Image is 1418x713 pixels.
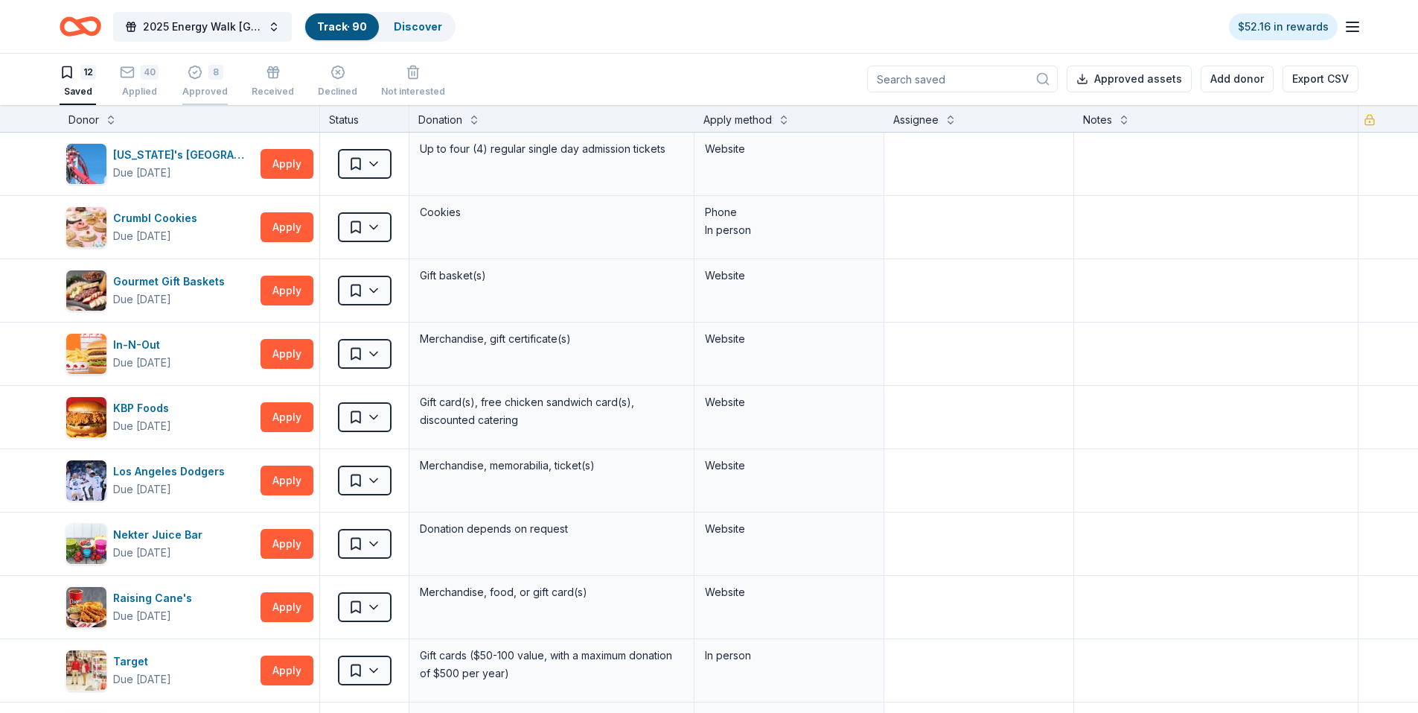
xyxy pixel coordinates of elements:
img: Image for KBP Foods [66,397,106,437]
div: Due [DATE] [113,354,171,372]
div: In person [705,647,873,665]
div: Donation depends on request [418,519,685,539]
div: Website [705,520,873,538]
div: 8 [208,65,223,80]
button: Export CSV [1283,66,1358,92]
div: [US_STATE]'s [GEOGRAPHIC_DATA] [113,146,255,164]
img: Image for Crumbl Cookies [66,207,106,247]
img: Image for Nekter Juice Bar [66,524,106,564]
div: Due [DATE] [113,417,171,435]
div: Merchandise, food, or gift card(s) [418,582,685,603]
div: Gourmet Gift Baskets [113,273,231,291]
button: Apply [261,149,313,179]
div: Due [DATE] [113,544,171,562]
div: Notes [1083,111,1112,129]
button: Image for KBP FoodsKBP FoodsDue [DATE] [66,396,255,438]
button: Image for TargetTargetDue [DATE] [66,650,255,691]
input: Search saved [867,66,1058,92]
button: Image for Nekter Juice BarNekter Juice BarDue [DATE] [66,523,255,565]
button: Received [252,59,294,105]
img: Image for Gourmet Gift Baskets [66,270,106,311]
button: Image for Crumbl CookiesCrumbl CookiesDue [DATE] [66,206,255,248]
img: Image for Raising Cane's [66,587,106,627]
button: Apply [261,529,313,559]
div: Received [252,86,294,98]
button: 12Saved [60,59,96,105]
div: Website [705,330,873,348]
button: 8Approved [182,59,228,105]
div: Due [DATE] [113,481,171,498]
div: Saved [60,86,96,98]
div: Due [DATE] [113,607,171,625]
div: Los Angeles Dodgers [113,463,231,481]
img: Image for California's Great America [66,144,106,184]
div: 40 [141,65,159,80]
div: Apply method [703,111,772,129]
div: Cookies [418,202,685,223]
div: Website [705,140,873,158]
div: In-N-Out [113,336,171,354]
div: Merchandise, memorabilia, ticket(s) [418,455,685,476]
div: Not interested [381,86,445,98]
button: Track· 90Discover [304,12,456,42]
div: Due [DATE] [113,671,171,688]
div: Raising Cane's [113,589,198,607]
div: Crumbl Cookies [113,209,203,227]
span: 2025 Energy Walk [GEOGRAPHIC_DATA] [143,18,262,36]
div: Applied [120,86,159,98]
button: Apply [261,656,313,685]
div: KBP Foods [113,399,175,417]
div: Due [DATE] [113,164,171,182]
div: Website [705,393,873,411]
div: Assignee [893,111,939,129]
button: Apply [261,212,313,242]
div: Gift cards ($50-100 value, with a maximum donation of $500 per year) [418,645,685,684]
button: Apply [261,592,313,622]
button: Declined [318,59,357,105]
div: In person [705,221,873,239]
div: Gift basket(s) [418,265,685,286]
div: Due [DATE] [113,291,171,308]
button: 2025 Energy Walk [GEOGRAPHIC_DATA] [113,12,292,42]
img: Image for Los Angeles Dodgers [66,460,106,501]
div: Due [DATE] [113,227,171,245]
div: Nekter Juice Bar [113,526,208,544]
button: Image for Gourmet Gift BasketsGourmet Gift BasketsDue [DATE] [66,270,255,311]
img: Image for Target [66,650,106,691]
div: Up to four (4) regular single day admission tickets [418,139,685,159]
div: Gift card(s), free chicken sandwich card(s), discounted catering [418,392,685,431]
div: Status [320,105,409,132]
div: Donation [418,111,462,129]
button: 40Applied [120,59,159,105]
img: Image for In-N-Out [66,334,106,374]
button: Image for In-N-OutIn-N-OutDue [DATE] [66,333,255,375]
button: Image for California's Great America[US_STATE]'s [GEOGRAPHIC_DATA]Due [DATE] [66,143,255,185]
button: Apply [261,466,313,495]
a: Track· 90 [317,20,367,33]
button: Image for Los Angeles DodgersLos Angeles DodgersDue [DATE] [66,460,255,501]
div: Merchandise, gift certificate(s) [418,329,685,349]
div: Website [705,267,873,285]
button: Apply [261,339,313,369]
div: Website [705,457,873,475]
button: Approved assets [1067,66,1192,92]
div: Approved [182,86,228,98]
a: Discover [394,20,442,33]
div: 12 [80,65,96,80]
button: Not interested [381,59,445,105]
div: Donor [68,111,99,129]
button: Image for Raising Cane's Raising Cane'sDue [DATE] [66,586,255,628]
a: Home [60,9,101,44]
div: Target [113,653,171,671]
button: Apply [261,276,313,305]
div: Website [705,583,873,601]
div: Declined [318,86,357,98]
a: $52.16 in rewards [1229,13,1338,40]
div: Phone [705,203,873,221]
button: Add donor [1201,66,1274,92]
button: Apply [261,402,313,432]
